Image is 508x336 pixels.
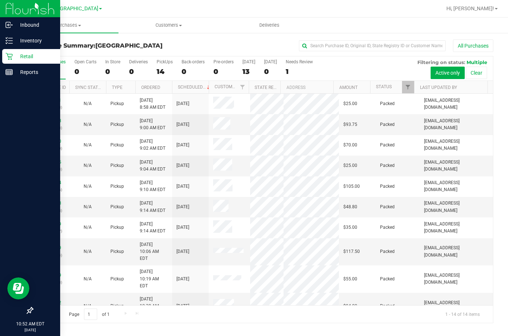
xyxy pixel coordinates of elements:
span: [DATE] 9:00 AM EDT [140,117,165,131]
div: [DATE] [264,59,277,64]
span: Pickup [110,183,124,190]
button: N/A [84,121,92,128]
a: Customer [215,84,237,89]
span: [DATE] 10:06 AM EDT [140,241,168,262]
span: $25.00 [343,100,357,107]
div: 0 [213,67,234,76]
span: [EMAIL_ADDRESS][DOMAIN_NAME] [424,117,489,131]
div: Pre-orders [213,59,234,64]
span: Deliveries [249,22,289,29]
a: Status [376,84,392,89]
span: [EMAIL_ADDRESS][DOMAIN_NAME] [424,138,489,152]
input: 1 [84,309,97,320]
th: Address [280,81,333,94]
span: [DATE] 10:38 AM EDT [140,296,168,317]
span: [DATE] 9:14 AM EDT [140,200,165,214]
span: $25.00 [343,162,357,169]
span: Not Applicable [84,303,92,309]
span: $48.80 [343,204,357,210]
span: [DATE] [176,162,189,169]
span: $117.50 [343,248,360,255]
span: [DATE] 8:58 AM EDT [140,97,165,111]
p: [DATE] [3,327,57,333]
div: 0 [105,67,120,76]
p: Inventory [13,36,57,45]
span: Purchases [18,22,118,29]
span: $94.00 [343,303,357,310]
button: N/A [84,276,92,283]
div: Needs Review [286,59,313,64]
span: [EMAIL_ADDRESS][DOMAIN_NAME] [424,221,489,235]
span: [DATE] 10:19 AM EDT [140,268,168,290]
span: Packed [380,224,395,231]
inline-svg: Inbound [6,21,13,29]
span: Hi, [PERSON_NAME]! [446,5,494,11]
span: Not Applicable [84,101,92,106]
span: [DATE] 9:10 AM EDT [140,179,165,193]
div: 0 [129,67,148,76]
a: Filter [402,81,414,93]
a: Last Updated By [420,85,457,90]
p: 10:52 AM EDT [3,321,57,327]
span: [DATE] [176,142,189,149]
span: [DATE] [176,183,189,190]
p: Reports [13,68,57,76]
a: Deliveries [219,18,320,33]
p: Inbound [13,20,57,29]
span: [DATE] 9:02 AM EDT [140,138,165,152]
span: [EMAIL_ADDRESS][DOMAIN_NAME] [424,159,489,173]
div: Deliveries [129,59,148,64]
span: Packed [380,100,395,107]
div: In Store [105,59,120,64]
a: Filter [236,81,248,93]
span: [DATE] [176,204,189,210]
span: Pickup [110,142,124,149]
span: Not Applicable [84,276,92,281]
span: Customers [119,22,219,29]
a: Purchases [18,18,118,33]
div: 0 [74,67,96,76]
inline-svg: Retail [6,53,13,60]
span: Pickup [110,204,124,210]
iframe: Resource center [7,277,29,299]
span: [EMAIL_ADDRESS][DOMAIN_NAME] [424,272,489,286]
button: N/A [84,162,92,169]
a: Sync Status [75,85,103,90]
div: 13 [242,67,255,76]
span: [DATE] [176,276,189,283]
a: Ordered [141,85,160,90]
span: Not Applicable [84,142,92,148]
span: Packed [380,162,395,169]
div: [DATE] [242,59,255,64]
span: Packed [380,142,395,149]
span: Not Applicable [84,225,92,230]
div: PickUps [157,59,173,64]
span: [EMAIL_ADDRESS][DOMAIN_NAME] [424,179,489,193]
button: Active only [431,67,465,79]
span: [DATE] 9:14 AM EDT [140,221,165,235]
span: Pickup [110,162,124,169]
span: Not Applicable [84,204,92,209]
span: [DATE] 9:04 AM EDT [140,159,165,173]
span: Pickup [110,248,124,255]
span: Not Applicable [84,122,92,127]
div: 0 [182,67,205,76]
span: [DATE] [176,248,189,255]
span: 1 - 14 of 14 items [439,309,486,320]
span: [GEOGRAPHIC_DATA] [48,5,98,12]
span: Packed [380,276,395,283]
span: Pickup [110,121,124,128]
span: [DATE] [176,100,189,107]
span: [DATE] [176,121,189,128]
span: [DATE] [176,224,189,231]
div: Back-orders [182,59,205,64]
button: N/A [84,303,92,310]
span: Pickup [110,100,124,107]
span: Not Applicable [84,163,92,168]
p: Retail [13,52,57,61]
div: 0 [264,67,277,76]
span: Pickup [110,303,124,310]
span: $105.00 [343,183,360,190]
span: Packed [380,303,395,310]
span: Multiple [467,59,487,65]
